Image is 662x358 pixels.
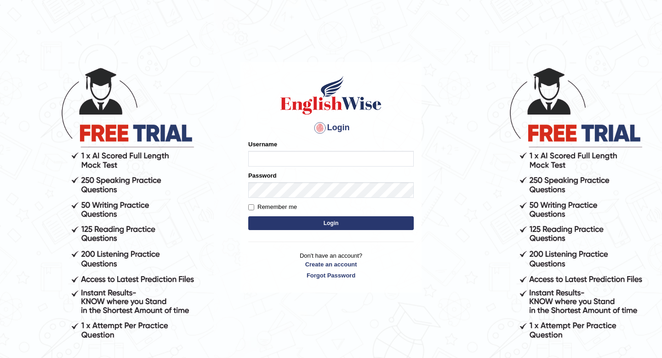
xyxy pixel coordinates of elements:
label: Username [248,140,277,149]
a: Forgot Password [248,271,414,280]
p: Don't have an account? [248,251,414,280]
a: Create an account [248,260,414,269]
img: Logo of English Wise sign in for intelligent practice with AI [279,75,383,116]
input: Remember me [248,204,254,210]
label: Remember me [248,202,297,212]
h4: Login [248,121,414,135]
label: Password [248,171,276,180]
button: Login [248,216,414,230]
